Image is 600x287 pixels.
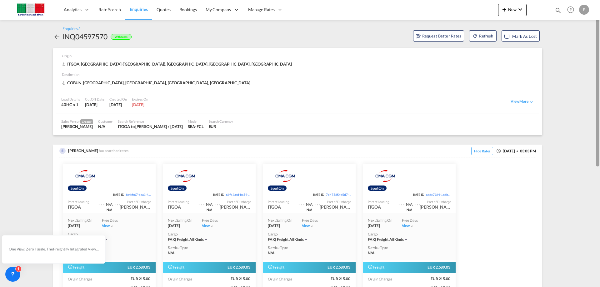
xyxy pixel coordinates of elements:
[118,119,183,124] div: Search Reference
[368,237,377,242] span: FAK
[501,6,508,13] md-icon: icon-plus 400-fg
[68,223,92,229] div: [DATE]
[206,7,231,13] span: My Company
[368,264,385,271] span: Freight
[202,218,227,223] div: Free Days
[268,264,273,269] md-icon: Spot Rates are dynamic &can fluctuate with time
[295,207,323,211] div: via Port Not Available
[579,5,589,15] div: E
[268,277,293,281] span: Origin Charges
[62,61,293,67] div: ITGOA, [GEOGRAPHIC_DATA] ([GEOGRAPHIC_DATA]), [GEOGRAPHIC_DATA], [GEOGRAPHIC_DATA], [GEOGRAPHIC_D...
[298,198,305,207] div: . . .
[227,265,251,270] span: EUR 2,589.03
[528,99,534,105] md-icon: icon-chevron-down
[168,264,185,271] span: Freight
[410,224,414,228] md-icon: icon-chevron-down
[213,192,226,197] span: RATE ID
[175,237,176,242] span: |
[179,7,197,12] span: Bookings
[304,237,308,242] md-icon: icon-chevron-down
[114,198,121,207] div: . . .
[268,218,292,223] div: Next Sailing On
[168,277,193,281] span: Origin Charges
[310,224,314,228] md-icon: icon-chevron-down
[555,7,562,16] div: icon-magnify
[209,124,233,129] div: EUR
[220,204,251,210] div: [PERSON_NAME]
[268,200,289,204] div: Port of Loading
[302,223,327,229] div: Viewicon-chevron-down
[61,97,80,101] div: Load Details
[427,265,451,270] span: EUR 2,589.03
[368,277,393,281] span: Origin Charges
[320,204,351,210] div: [PERSON_NAME]
[98,7,121,12] span: Rate Search
[368,237,404,242] div: freight all kinds
[268,232,351,237] div: Cargo
[80,119,93,124] span: Creator
[413,192,426,197] span: RATE ID
[120,204,151,210] div: [PERSON_NAME]
[471,147,493,155] span: Hide Rates
[226,192,251,197] div: 69fd3aed-ba54-43ff-a5e3-1fd3feb0136d.0b4125ba-e904-3873-a7fc-660d1b740eb2
[327,265,351,270] span: EUR 2,589.03
[302,218,327,223] div: Free Days
[413,30,464,42] button: assets/icons/custom/RBR.svgRequest Better Rates
[68,148,98,153] span: [PERSON_NAME]
[504,33,537,39] md-checkbox: Mark as Lost
[565,4,579,16] div: Help
[62,72,537,80] div: Destination
[68,264,73,269] md-icon: Spot Rates are dynamic &can fluctuate with time
[168,250,175,256] span: N/A
[209,119,233,124] div: Search Currency
[68,204,81,210] div: ITGOA
[170,168,202,184] img: CMACGM Spot
[127,265,151,270] span: EUR 2,589.03
[268,250,275,256] span: N/A
[314,198,321,207] div: . . .
[368,218,392,223] div: Next Sailing On
[404,237,408,242] md-icon: icon-chevron-down
[268,223,292,229] div: [DATE]
[62,53,537,61] div: Origin
[331,276,351,282] span: EUR 215.00
[168,204,181,210] div: ITGOA
[68,218,92,223] div: Next Sailing On
[304,198,314,207] div: Transit Time Not Available
[85,97,104,101] div: Cut Off Date
[502,30,540,42] button: Mark as Lost
[268,245,293,250] div: Service Type
[62,32,107,42] div: INQ04597570
[431,276,451,282] span: EUR 215.00
[104,198,114,207] div: Transit Time Not Available
[95,207,123,211] div: via Port Not Available
[268,186,287,191] img: CMA_CGM_Spot.png
[157,7,170,12] span: Quotes
[53,33,61,41] md-icon: icon-arrow-left
[109,102,127,107] div: 8 Oct 2025
[68,186,87,191] div: Rollable available
[118,124,183,129] div: ITGOA to COBUN / 8 Oct 2025
[227,200,251,204] div: Port of Discharge
[231,276,251,282] span: EUR 215.00
[268,237,277,242] span: FAK
[188,124,203,129] div: SEA-FCL
[9,3,52,17] img: 51022700b14f11efa3148557e262d94e.jpg
[168,186,187,191] img: CMA_CGM_Spot.png
[472,33,477,38] md-icon: icon-refresh
[404,198,414,207] div: Transit Time Not Available
[99,148,130,153] span: has searched rates
[368,245,393,250] div: Service Type
[469,30,497,42] button: icon-refreshRefresh
[195,207,223,211] div: via Port Not Available
[59,148,66,154] img: ++DilpAAAABklEQVQDADRndlsBb48xAAAAAElFTkSuQmCC
[326,192,351,197] div: 7d4758f0-a5d7-4433-b7f6-995477b0655a.cc98caaa-76d5-39eb-bfeb-b0ab1a1a2198
[168,223,192,229] div: [DATE]
[268,204,281,210] div: ITGOA
[275,237,276,242] span: |
[168,186,187,191] div: Rollable available
[62,26,80,32] div: Enquiries /
[62,80,252,86] span: COBUN, [GEOGRAPHIC_DATA], [GEOGRAPHIC_DATA], [GEOGRAPHIC_DATA], [GEOGRAPHIC_DATA]
[198,198,205,207] div: . . .
[188,119,203,124] div: Mode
